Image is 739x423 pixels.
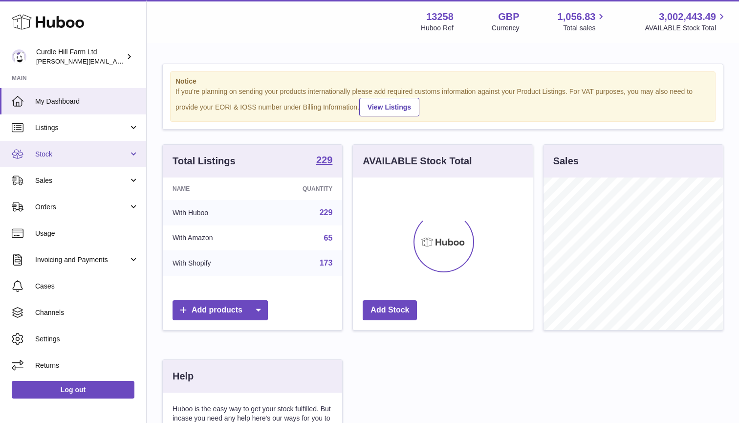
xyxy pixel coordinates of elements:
[35,176,129,185] span: Sales
[324,234,333,242] a: 65
[35,334,139,344] span: Settings
[498,10,519,23] strong: GBP
[492,23,520,33] div: Currency
[12,49,26,64] img: miranda@diddlysquatfarmshop.com
[173,155,236,168] h3: Total Listings
[320,208,333,217] a: 229
[659,10,716,23] span: 3,002,443.49
[558,10,607,33] a: 1,056.83 Total sales
[36,57,196,65] span: [PERSON_NAME][EMAIL_ADDRESS][DOMAIN_NAME]
[35,97,139,106] span: My Dashboard
[35,229,139,238] span: Usage
[363,155,472,168] h3: AVAILABLE Stock Total
[35,282,139,291] span: Cases
[316,155,332,167] a: 229
[163,178,261,200] th: Name
[36,47,124,66] div: Curdle Hill Farm Ltd
[645,23,727,33] span: AVAILABLE Stock Total
[316,155,332,165] strong: 229
[173,300,268,320] a: Add products
[35,123,129,133] span: Listings
[163,250,261,276] td: With Shopify
[421,23,454,33] div: Huboo Ref
[645,10,727,33] a: 3,002,443.49 AVAILABLE Stock Total
[35,202,129,212] span: Orders
[35,361,139,370] span: Returns
[426,10,454,23] strong: 13258
[261,178,342,200] th: Quantity
[563,23,607,33] span: Total sales
[558,10,596,23] span: 1,056.83
[35,150,129,159] span: Stock
[12,381,134,399] a: Log out
[35,308,139,317] span: Channels
[163,200,261,225] td: With Huboo
[163,225,261,251] td: With Amazon
[363,300,417,320] a: Add Stock
[175,87,710,116] div: If you're planning on sending your products internationally please add required customs informati...
[173,370,194,383] h3: Help
[320,259,333,267] a: 173
[175,77,710,86] strong: Notice
[359,98,419,116] a: View Listings
[35,255,129,265] span: Invoicing and Payments
[553,155,579,168] h3: Sales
